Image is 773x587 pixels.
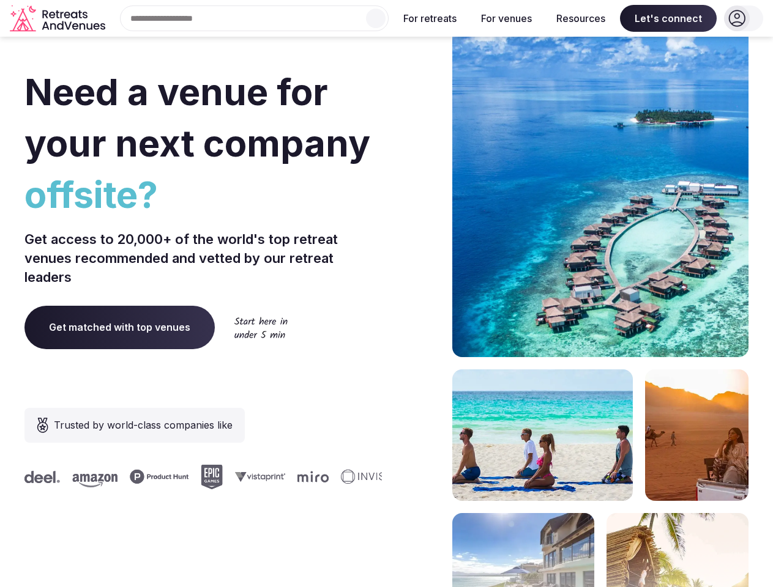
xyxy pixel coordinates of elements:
span: Trusted by world-class companies like [54,418,233,432]
span: Let's connect [620,5,717,32]
svg: Miro company logo [297,471,328,482]
svg: Epic Games company logo [200,465,222,489]
button: For venues [471,5,542,32]
p: Get access to 20,000+ of the world's top retreat venues recommended and vetted by our retreat lea... [24,230,382,286]
img: Start here in under 5 min [234,317,288,338]
img: yoga on tropical beach [452,369,633,501]
span: Need a venue for your next company [24,70,370,165]
button: For retreats [394,5,466,32]
svg: Deel company logo [24,471,59,483]
button: Resources [547,5,615,32]
a: Get matched with top venues [24,306,215,349]
a: Visit the homepage [10,5,108,32]
svg: Vistaprint company logo [234,471,285,482]
img: woman sitting in back of truck with camels [645,369,749,501]
span: offsite? [24,169,382,220]
svg: Invisible company logo [340,470,408,484]
svg: Retreats and Venues company logo [10,5,108,32]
